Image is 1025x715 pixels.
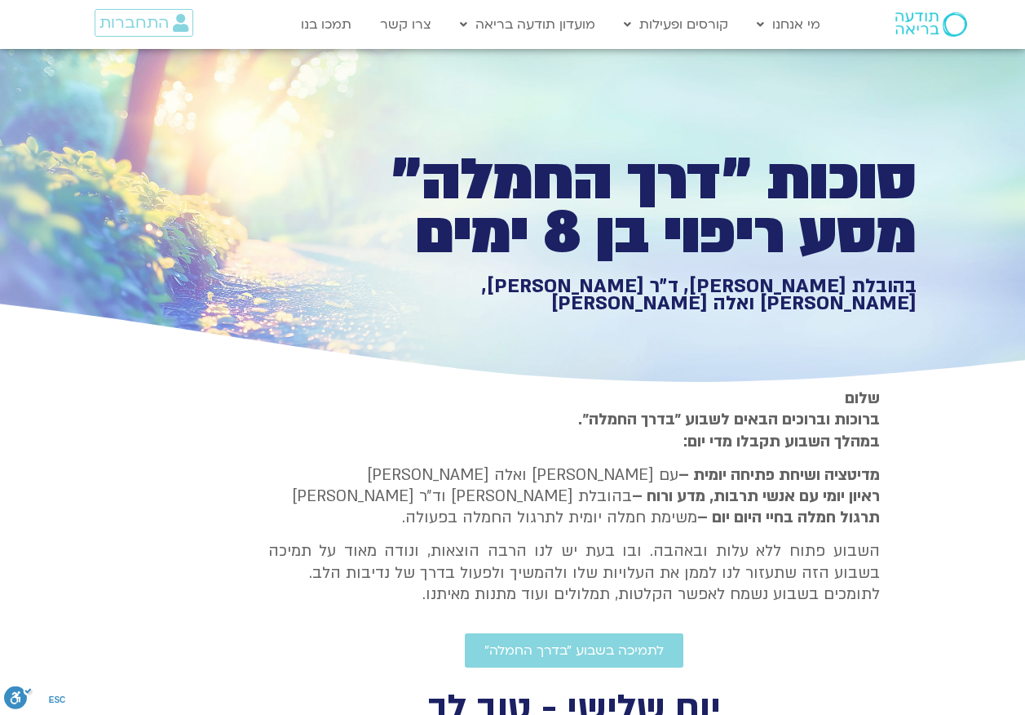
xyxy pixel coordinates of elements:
[268,464,880,529] p: עם [PERSON_NAME] ואלה [PERSON_NAME] בהובלת [PERSON_NAME] וד״ר [PERSON_NAME] משימת חמלה יומית לתרג...
[465,633,683,668] a: לתמיכה בשבוע ״בדרך החמלה״
[632,486,880,507] b: ראיון יומי עם אנשי תרבות, מדע ורוח –
[452,9,603,40] a: מועדון תודעה בריאה
[697,507,880,528] b: תרגול חמלה בחיי היום יום –
[578,409,880,451] strong: ברוכות וברוכים הבאים לשבוע ״בדרך החמלה״. במהלך השבוע תקבלו מדי יום:
[95,9,193,37] a: התחברות
[351,278,917,313] h1: בהובלת [PERSON_NAME], ד״ר [PERSON_NAME], [PERSON_NAME] ואלה [PERSON_NAME]
[351,153,917,260] h1: סוכות ״דרך החמלה״ מסע ריפוי בן 8 ימים
[616,9,736,40] a: קורסים ופעילות
[372,9,440,40] a: צרו קשר
[845,388,880,409] strong: שלום
[293,9,360,40] a: תמכו בנו
[895,12,967,37] img: תודעה בריאה
[749,9,828,40] a: מי אנחנו
[268,540,880,605] p: השבוע פתוח ללא עלות ובאהבה. ובו בעת יש לנו הרבה הוצאות, ונודה מאוד על תמיכה בשבוע הזה שתעזור לנו ...
[99,14,169,32] span: התחברות
[678,464,880,486] strong: מדיטציה ושיחת פתיחה יומית –
[484,643,664,658] span: לתמיכה בשבוע ״בדרך החמלה״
